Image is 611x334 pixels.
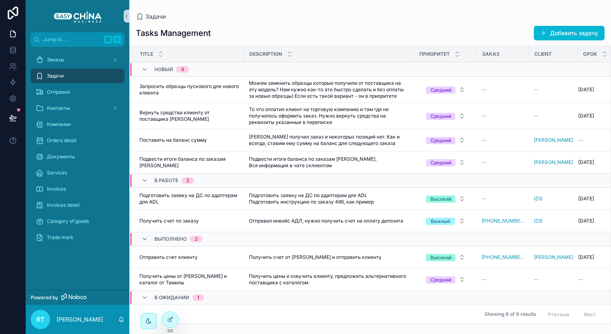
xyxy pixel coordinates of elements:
span: [PERSON_NAME] [534,137,573,143]
span: [DATE] [578,218,594,224]
span: Получить счет от [PERSON_NAME] и отправить клиенту [249,254,381,260]
a: Select Button [419,191,472,206]
a: [PERSON_NAME] [534,254,573,260]
span: В работе [154,177,178,184]
a: Trade mark [31,230,124,245]
a: [PHONE_NUMBER]РТ [482,218,524,224]
span: RT [36,315,44,324]
a: IZIS [534,195,543,202]
span: Задачи [47,73,64,79]
span: Отправил инвойс АДЛ, нужно получить счет на оплату депозита [249,218,403,224]
button: Select Button [419,272,472,287]
div: Средний [430,86,451,94]
span: -- [482,86,487,93]
a: IZIS [534,195,573,202]
a: Select Button [419,132,472,148]
a: Select Button [419,82,472,97]
span: В ожидании [154,294,189,301]
a: Документы [31,149,124,164]
a: Получить счет от [PERSON_NAME] и отправить клиенту [249,254,409,260]
a: -- [482,113,524,119]
span: -- [534,276,539,283]
button: Добавить задачу [534,26,605,40]
span: -- [482,159,487,166]
button: Select Button [419,133,472,147]
span: [DATE] [578,113,594,119]
button: Select Button [419,191,472,206]
span: -- [578,137,583,143]
span: -- [534,86,539,93]
button: Select Button [419,214,472,228]
button: Select Button [419,109,472,123]
span: Powered by [31,294,58,301]
span: Получить счет по заказу [139,218,199,224]
a: Подготовить заявку на ДС по адаптерам для ADL Подготовить инструкцию по заказу 486, как пример [249,192,409,205]
span: Showing 9 of 9 results [485,311,536,318]
div: 1 [197,294,199,301]
a: Получить счет по заказу [139,218,239,224]
span: Срок [583,51,597,57]
span: [DATE] [578,86,594,93]
a: Отправки [31,85,124,99]
a: [PERSON_NAME] [534,159,573,166]
a: Задачи [136,13,166,21]
span: Description [249,51,282,57]
a: Отправить счет клиенту [139,254,239,260]
span: Компании [47,121,71,128]
div: Средний [430,137,451,144]
a: Можем заменить образцы которые получили от поставщика на эту модель? Нам нужно как-то это быстро ... [249,80,409,99]
span: -- [482,195,487,202]
a: Подвести итоги баланса по заказам [PERSON_NAME]. Вся информация в чате склиентом [249,156,409,169]
a: IZIS [534,218,543,224]
span: Заказ [482,51,499,57]
a: Задачи [31,69,124,83]
a: Получить цены от [PERSON_NAME] и каталог от Тамилы [139,273,239,286]
div: 4 [181,66,184,73]
span: -- [482,137,487,143]
a: [PHONE_NUMBER]РТ [482,254,524,260]
span: Jump to... [43,36,101,43]
a: Category of goods [31,214,124,229]
div: Средний [430,113,451,120]
a: Вернуть средства клиенту от поставщика [PERSON_NAME] [139,109,239,122]
span: Задачи [145,13,166,21]
div: Важный [431,218,450,225]
span: Invoices [47,186,66,192]
a: Invoices [31,182,124,196]
span: [DATE] [578,195,594,202]
a: Подвести итоги баланса по заказам [PERSON_NAME] [139,156,239,169]
p: [PERSON_NAME] [57,315,103,323]
span: [DATE] [578,159,594,166]
a: -- [482,159,524,166]
span: Services [47,170,67,176]
span: -- [482,113,487,119]
a: Заказы [31,53,124,67]
a: Получить цены и озвучить клиенту, предложить альтернативного поставщика с каталогом [249,273,409,286]
button: Select Button [419,250,472,265]
span: Invoices detail [47,202,80,208]
a: Powered by [26,290,129,305]
span: Поставить на баланс сумму [139,137,207,143]
a: Select Button [419,213,472,229]
a: Подготовить заявку на ДС по адаптерам для ADL [139,192,239,205]
a: -- [482,195,524,202]
div: Средний [430,276,451,284]
button: Select Button [419,155,472,170]
a: То что оплатил клиент на торговую компанию и там где не получилось оформить заказ. Нужно вернуть ... [249,106,409,126]
a: IZIS [534,218,573,224]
